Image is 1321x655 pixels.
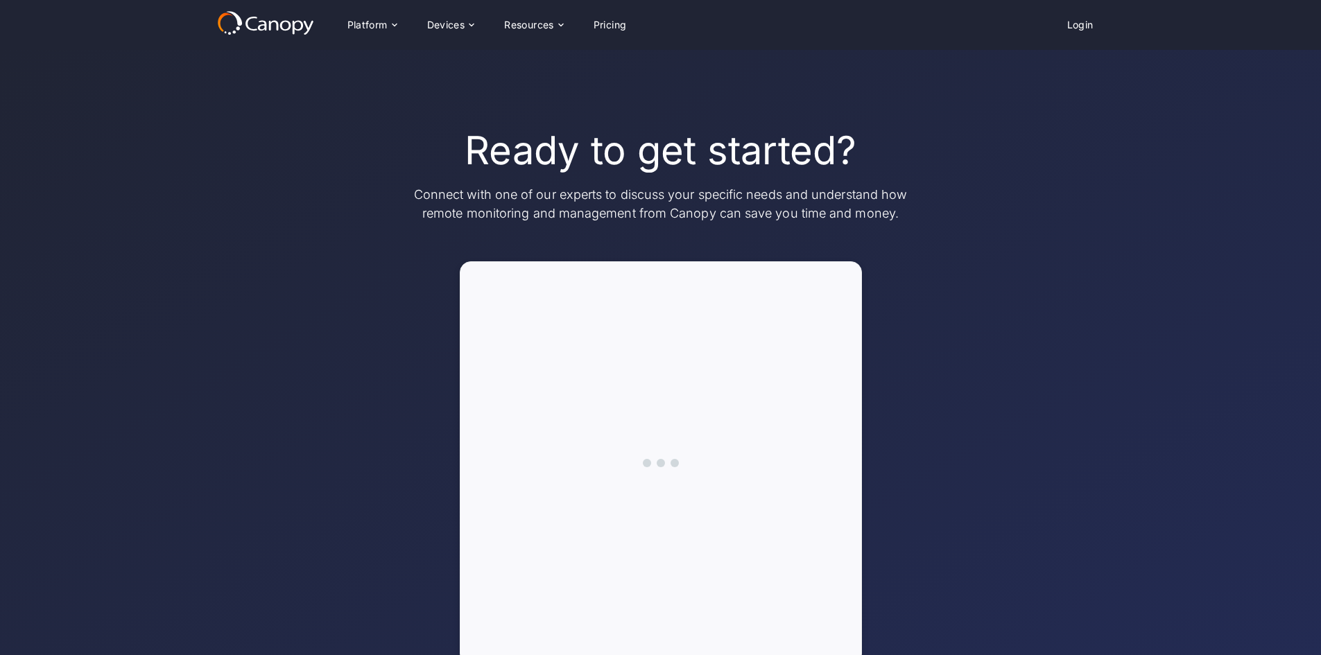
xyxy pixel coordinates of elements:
a: Pricing [582,12,638,38]
a: Login [1056,12,1105,38]
div: Platform [347,20,388,30]
p: Connect with one of our experts to discuss your specific needs and understand how remote monitori... [411,185,910,222]
div: Devices [427,20,465,30]
div: Resources [504,20,554,30]
h1: Ready to get started? [465,128,856,174]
